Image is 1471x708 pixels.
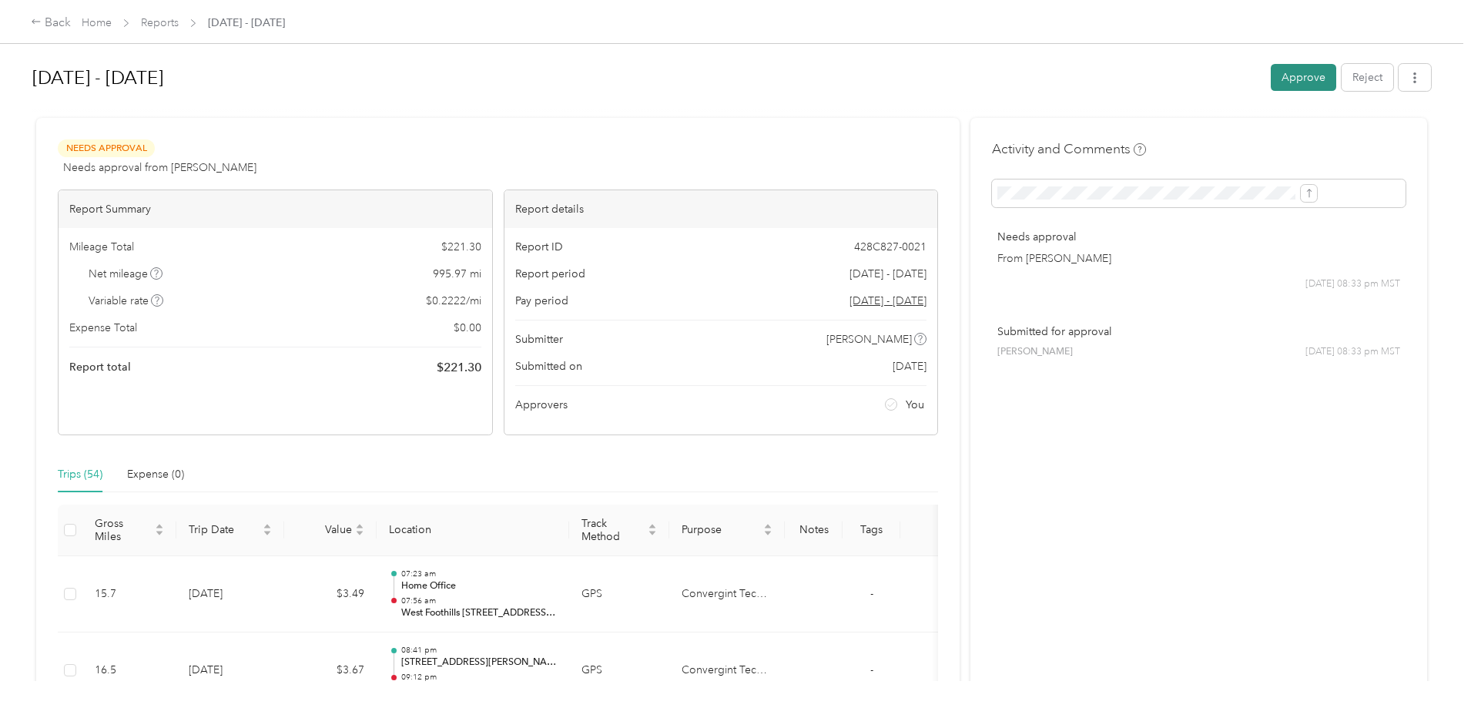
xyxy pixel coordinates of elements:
[437,358,481,377] span: $ 221.30
[997,345,1073,359] span: [PERSON_NAME]
[31,14,71,32] div: Back
[401,606,557,620] p: West Foothills [STREET_ADDRESS][PERSON_NAME][US_STATE]
[32,59,1260,96] h1: Aug 1 - 31, 2025
[581,517,645,543] span: Track Method
[648,522,657,531] span: caret-up
[997,250,1400,267] p: From [PERSON_NAME]
[155,528,164,538] span: caret-down
[1385,622,1471,708] iframe: Everlance-gr Chat Button Frame
[263,522,272,531] span: caret-up
[854,239,926,255] span: 428C827-0021
[763,528,772,538] span: caret-down
[401,579,557,593] p: Home Office
[176,505,284,556] th: Trip Date
[648,528,657,538] span: caret-down
[63,159,256,176] span: Needs approval from [PERSON_NAME]
[515,266,585,282] span: Report period
[1342,64,1393,91] button: Reject
[426,293,481,309] span: $ 0.2222 / mi
[401,656,557,669] p: [STREET_ADDRESS][PERSON_NAME]
[826,331,912,347] span: [PERSON_NAME]
[515,331,563,347] span: Submitter
[69,359,131,375] span: Report total
[441,239,481,255] span: $ 221.30
[669,505,785,556] th: Purpose
[263,528,272,538] span: caret-down
[377,505,569,556] th: Location
[515,358,582,374] span: Submitted on
[504,190,938,228] div: Report details
[763,522,772,531] span: caret-up
[176,556,284,633] td: [DATE]
[893,358,926,374] span: [DATE]
[515,239,563,255] span: Report ID
[58,466,102,483] div: Trips (54)
[284,556,377,633] td: $3.49
[69,239,134,255] span: Mileage Total
[682,523,760,536] span: Purpose
[870,663,873,676] span: -
[1305,277,1400,291] span: [DATE] 08:33 pm MST
[1271,64,1336,91] button: Approve
[82,556,176,633] td: 15.7
[297,523,352,536] span: Value
[189,523,260,536] span: Trip Date
[95,517,152,543] span: Gross Miles
[515,293,568,309] span: Pay period
[870,587,873,600] span: -
[515,397,568,413] span: Approvers
[208,15,285,31] span: [DATE] - [DATE]
[355,528,364,538] span: caret-down
[401,596,557,606] p: 07:56 am
[355,522,364,531] span: caret-up
[58,139,155,157] span: Needs Approval
[849,266,926,282] span: [DATE] - [DATE]
[89,266,163,282] span: Net mileage
[992,139,1146,159] h4: Activity and Comments
[141,16,179,29] a: Reports
[849,293,926,309] span: Go to pay period
[454,320,481,336] span: $ 0.00
[843,505,900,556] th: Tags
[569,556,669,633] td: GPS
[997,229,1400,245] p: Needs approval
[997,324,1400,340] p: Submitted for approval
[155,522,164,531] span: caret-up
[401,672,557,683] p: 09:12 pm
[433,266,481,282] span: 995.97 mi
[401,569,557,579] p: 07:23 am
[284,505,377,556] th: Value
[1305,345,1400,359] span: [DATE] 08:33 pm MST
[401,645,557,656] p: 08:41 pm
[89,293,164,309] span: Variable rate
[669,556,785,633] td: Convergint Technologies
[82,16,112,29] a: Home
[82,505,176,556] th: Gross Miles
[569,505,669,556] th: Track Method
[69,320,137,336] span: Expense Total
[127,466,184,483] div: Expense (0)
[785,505,843,556] th: Notes
[59,190,492,228] div: Report Summary
[906,397,924,413] span: You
